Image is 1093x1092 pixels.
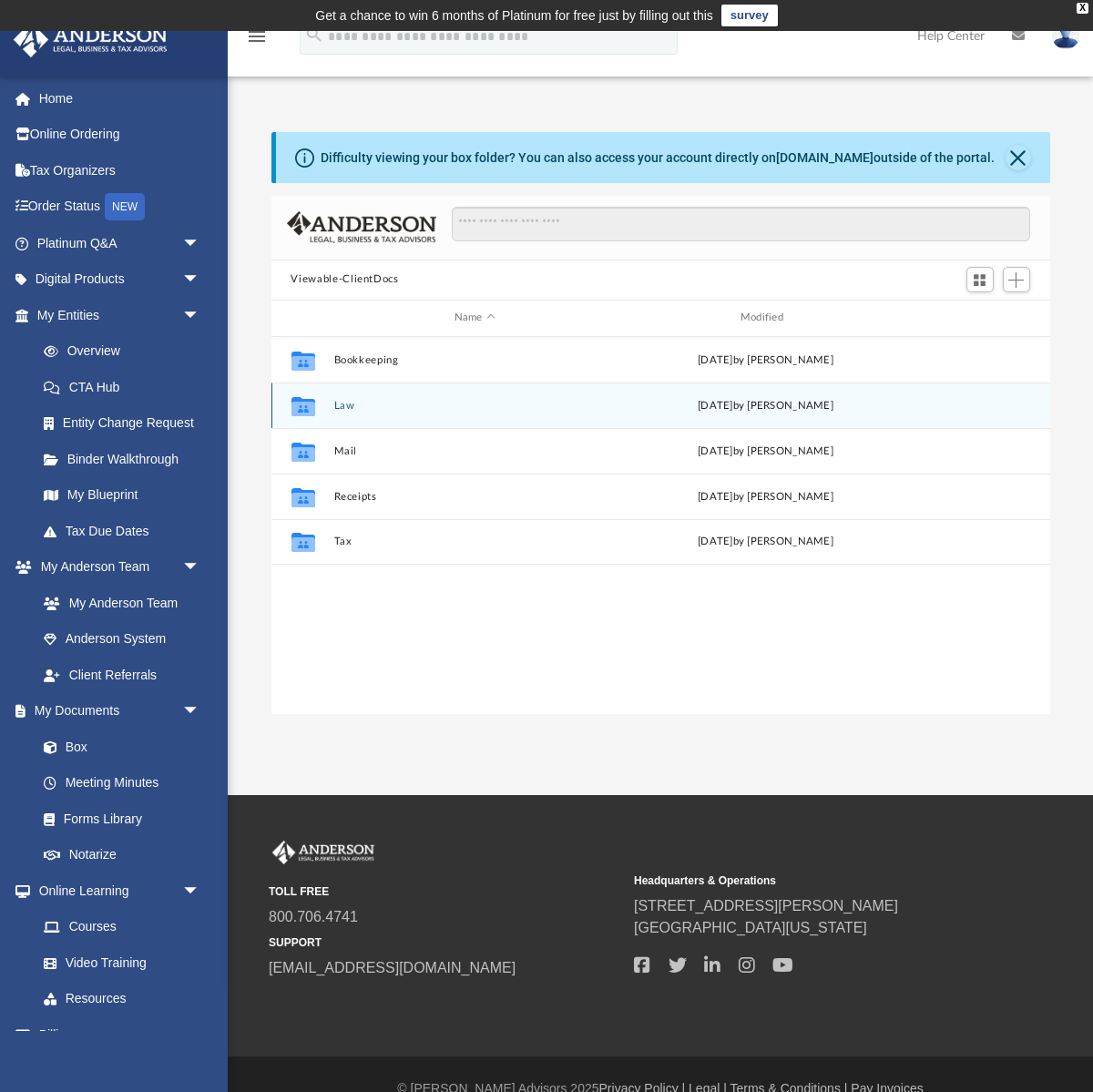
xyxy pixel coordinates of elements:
[26,729,209,765] a: Box
[1003,267,1030,292] button: Add
[269,841,378,864] img: Anderson Advisors Platinum Portal
[1006,145,1031,170] button: Close
[721,5,778,26] a: survey
[13,693,219,730] a: My Documentsarrow_drop_down
[914,310,1042,326] div: id
[634,920,867,935] a: [GEOGRAPHIC_DATA][US_STATE]
[182,549,219,587] span: arrow_drop_down
[1077,3,1088,14] div: close
[291,271,398,288] button: Viewable-ClientDocs
[13,152,228,189] a: Tax Organizers
[246,26,268,47] i: menu
[624,352,906,368] div: [DATE] by [PERSON_NAME]
[26,477,219,514] a: My Blueprint
[26,333,228,370] a: Overview
[634,873,986,889] small: Headquarters & Operations
[333,399,616,411] button: Law
[8,22,173,57] img: Anderson Advisors Platinum Portal
[26,981,219,1017] a: Resources
[624,534,906,550] div: [DATE] by [PERSON_NAME]
[332,310,616,326] div: Name
[333,490,616,502] button: Receipts
[304,25,324,45] i: search
[13,873,219,909] a: Online Learningarrow_drop_down
[246,35,268,47] a: menu
[182,261,219,299] span: arrow_drop_down
[13,1016,228,1053] a: Billingarrow_drop_down
[13,117,228,153] a: Online Ordering
[624,397,906,413] div: [DATE] by [PERSON_NAME]
[623,310,906,326] div: Modified
[26,585,209,621] a: My Anderson Team
[182,1016,219,1054] span: arrow_drop_down
[966,267,994,292] button: Switch to Grid View
[26,944,209,981] a: Video Training
[13,549,219,586] a: My Anderson Teamarrow_drop_down
[182,693,219,730] span: arrow_drop_down
[13,225,228,261] a: Platinum Q&Aarrow_drop_down
[26,369,228,405] a: CTA Hub
[26,909,219,945] a: Courses
[1052,23,1079,49] img: User Pic
[315,5,713,26] div: Get a chance to win 6 months of Platinum for free just by filling out this
[271,337,1050,715] div: grid
[321,148,995,168] div: Difficulty viewing your box folder? You can also access your account directly on outside of the p...
[26,621,219,658] a: Anderson System
[13,80,228,117] a: Home
[26,837,219,873] a: Notarize
[624,443,906,459] div: [DATE] by [PERSON_NAME]
[13,189,228,226] a: Order StatusNEW
[269,883,621,900] small: TOLL FREE
[13,297,228,333] a: My Entitiesarrow_drop_down
[26,513,228,549] a: Tax Due Dates
[13,261,228,298] a: Digital Productsarrow_drop_down
[634,898,898,913] a: [STREET_ADDRESS][PERSON_NAME]
[26,441,228,477] a: Binder Walkthrough
[269,934,621,951] small: SUPPORT
[182,873,219,910] span: arrow_drop_down
[105,193,145,220] div: NEW
[26,657,219,693] a: Client Referrals
[182,225,219,262] span: arrow_drop_down
[333,353,616,365] button: Bookkeeping
[333,536,616,547] button: Tax
[26,801,209,837] a: Forms Library
[279,310,324,326] div: id
[624,488,906,505] div: [DATE] by [PERSON_NAME]
[26,765,219,801] a: Meeting Minutes
[182,297,219,334] span: arrow_drop_down
[452,207,1029,241] input: Search files and folders
[269,909,358,924] a: 800.706.4741
[333,444,616,456] button: Mail
[269,960,516,975] a: [EMAIL_ADDRESS][DOMAIN_NAME]
[776,150,873,165] a: [DOMAIN_NAME]
[26,405,228,442] a: Entity Change Request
